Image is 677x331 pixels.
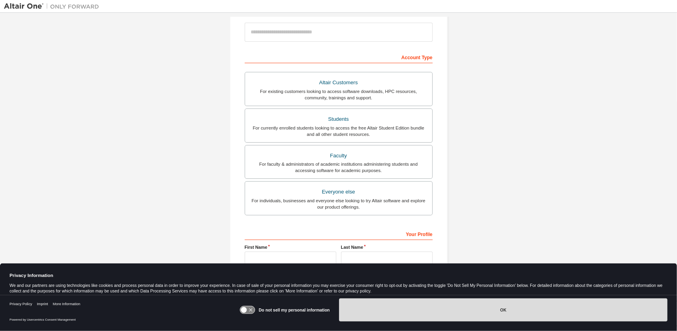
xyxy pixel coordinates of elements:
[4,2,103,10] img: Altair One
[250,77,428,88] div: Altair Customers
[341,244,433,250] label: Last Name
[245,244,336,250] label: First Name
[250,186,428,197] div: Everyone else
[245,227,433,240] div: Your Profile
[245,50,433,63] div: Account Type
[250,88,428,101] div: For existing customers looking to access software downloads, HPC resources, community, trainings ...
[250,125,428,137] div: For currently enrolled students looking to access the free Altair Student Edition bundle and all ...
[250,150,428,161] div: Faculty
[250,197,428,210] div: For individuals, businesses and everyone else looking to try Altair software and explore our prod...
[250,161,428,174] div: For faculty & administrators of academic institutions administering students and accessing softwa...
[250,114,428,125] div: Students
